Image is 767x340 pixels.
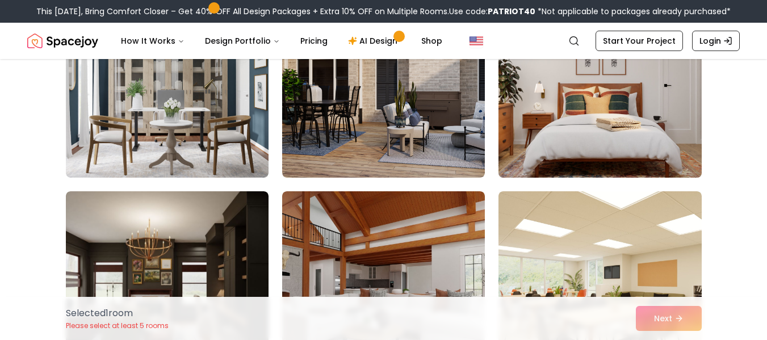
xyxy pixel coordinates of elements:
[36,6,731,17] div: This [DATE], Bring Comfort Closer – Get 40% OFF All Design Packages + Extra 10% OFF on Multiple R...
[112,30,194,52] button: How It Works
[692,31,740,51] a: Login
[66,321,169,330] p: Please select at least 5 rooms
[27,30,98,52] a: Spacejoy
[196,30,289,52] button: Design Portfolio
[27,30,98,52] img: Spacejoy Logo
[66,307,169,320] p: Selected 1 room
[470,34,483,48] img: United States
[339,30,410,52] a: AI Design
[535,6,731,17] span: *Not applicable to packages already purchased*
[27,23,740,59] nav: Global
[112,30,451,52] nav: Main
[412,30,451,52] a: Shop
[291,30,337,52] a: Pricing
[488,6,535,17] b: PATRIOT40
[596,31,683,51] a: Start Your Project
[449,6,535,17] span: Use code:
